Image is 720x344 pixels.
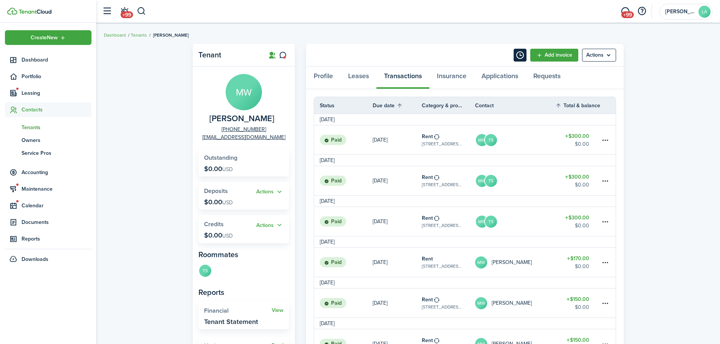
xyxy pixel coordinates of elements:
a: Requests [526,66,568,89]
a: Paid [314,166,373,195]
avatar-text: MW [476,175,488,187]
status: Paid [320,216,346,227]
p: $0.00 [204,165,233,173]
panel-main-subtitle: Reports [198,287,289,298]
table-subtitle: [STREET_ADDRESS][PERSON_NAME][PERSON_NAME] [422,304,464,310]
td: [DATE] [314,238,340,246]
avatar-text: TS [485,216,497,228]
a: Rent[STREET_ADDRESS][PERSON_NAME][PERSON_NAME] [422,248,475,277]
a: MWTS [475,166,555,195]
a: [DATE] [373,288,422,318]
table-profile-info-text: [PERSON_NAME] [492,300,532,306]
a: MWTS [475,207,555,236]
p: [DATE] [373,136,387,144]
a: Paid [314,248,373,277]
p: $0.00 [204,231,233,239]
table-info-title: Rent [422,173,433,181]
th: Sort [555,101,601,110]
a: TS [198,264,212,279]
table-amount-title: $170.00 [567,255,589,262]
table-amount-title: $150.00 [567,336,589,344]
a: Leases [341,66,376,89]
a: Applications [474,66,526,89]
a: [PHONE_NUMBER] [221,125,266,133]
span: Leasing [22,89,91,97]
span: [PERSON_NAME] [153,32,189,39]
table-amount-title: $300.00 [565,132,589,140]
table-info-title: Rent [422,296,433,304]
a: Dashboard [104,32,126,39]
a: Tenants [131,32,147,39]
span: Deposits [204,187,228,195]
button: Open resource center [635,5,648,18]
avatar-text: MW [475,256,487,268]
span: Leigh Anne [665,9,695,14]
button: Open menu [5,30,91,45]
table-amount-description: $0.00 [575,181,589,189]
td: [DATE] [314,156,340,164]
span: Calendar [22,202,91,210]
span: +99 [121,11,133,18]
span: Create New [31,35,58,40]
a: MWTS [475,125,555,154]
a: Messaging [618,2,632,21]
button: Actions [256,221,283,230]
button: Search [137,5,146,18]
a: Owners [5,134,91,147]
a: Dashboard [5,52,91,67]
widget-stats-title: Financial [204,307,272,314]
a: Profile [306,66,341,89]
span: USD [222,165,233,173]
span: Accounting [22,168,91,176]
table-subtitle: [STREET_ADDRESS][PERSON_NAME][PERSON_NAME] [422,263,464,270]
button: Timeline [514,49,526,62]
th: Sort [373,101,422,110]
span: Tenants [22,123,91,131]
avatar-text: MW [476,134,488,146]
span: Portfolio [22,73,91,80]
p: $0.00 [204,198,233,206]
button: Open menu [582,49,616,62]
span: Downloads [22,255,48,263]
button: Open sidebar [100,4,114,19]
p: [DATE] [373,177,387,185]
a: [DATE] [373,248,422,277]
a: Add invoice [530,49,578,62]
button: Actions [256,188,283,196]
span: Maintenance [22,185,91,193]
button: Open menu [256,188,283,196]
a: [EMAIL_ADDRESS][DOMAIN_NAME] [202,133,285,141]
th: Category & property [422,102,475,110]
span: Dashboard [22,56,91,64]
avatar-text: TS [485,134,497,146]
table-amount-description: $0.00 [575,262,589,270]
span: Reports [22,235,91,243]
span: Documents [22,218,91,226]
span: Service Pros [22,149,91,157]
a: Rent[STREET_ADDRESS][PERSON_NAME][PERSON_NAME] [422,125,475,154]
avatar-text: MW [475,297,487,309]
avatar-text: MW [226,74,262,110]
span: Credits [204,220,224,228]
avatar-text: TS [199,265,211,277]
a: View [272,307,283,313]
a: [DATE] [373,166,422,195]
table-amount-description: $0.00 [575,303,589,311]
status: Paid [320,176,346,186]
span: Owners [22,136,91,144]
a: Paid [314,288,373,318]
table-amount-description: $0.00 [575,222,589,230]
table-info-title: Rent [422,214,433,222]
a: $300.00$0.00 [555,125,601,154]
table-profile-info-text: [PERSON_NAME] [492,259,532,265]
button: Open menu [256,221,283,230]
table-amount-description: $0.00 [575,140,589,148]
table-subtitle: [STREET_ADDRESS][PERSON_NAME][PERSON_NAME] [422,222,464,229]
panel-main-subtitle: Roommates [198,249,289,260]
span: +99 [621,11,634,18]
a: MW[PERSON_NAME] [475,248,555,277]
a: Rent[STREET_ADDRESS][PERSON_NAME][PERSON_NAME] [422,207,475,236]
a: Tenants [5,121,91,134]
a: $300.00$0.00 [555,207,601,236]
